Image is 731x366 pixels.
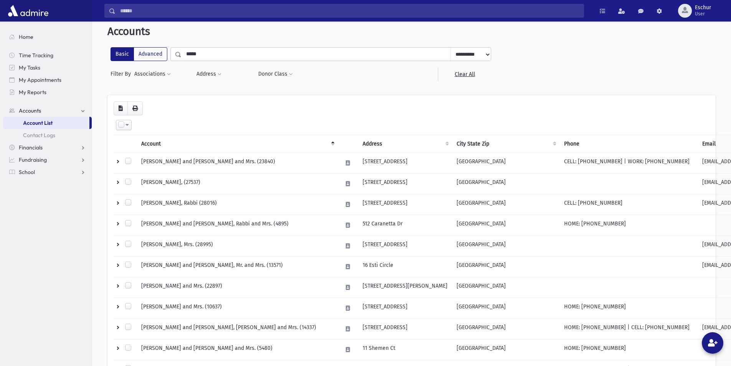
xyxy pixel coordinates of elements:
[3,61,92,74] a: My Tasks
[695,5,711,11] span: Eschur
[127,101,143,115] button: Print
[19,169,35,176] span: School
[107,25,150,38] span: Accounts
[23,119,53,126] span: Account List
[452,340,559,360] td: [GEOGRAPHIC_DATA]
[452,153,559,174] td: [GEOGRAPHIC_DATA]
[452,215,559,236] td: [GEOGRAPHIC_DATA]
[116,4,584,18] input: Search
[3,141,92,154] a: Financials
[358,174,452,194] td: [STREET_ADDRESS]
[19,144,43,151] span: Financials
[3,166,92,178] a: School
[137,153,338,174] td: [PERSON_NAME] and [PERSON_NAME] and Mrs. (23840)
[452,257,559,277] td: [GEOGRAPHIC_DATA]
[358,319,452,340] td: [STREET_ADDRESS]
[452,319,559,340] td: [GEOGRAPHIC_DATA]
[452,174,559,194] td: [GEOGRAPHIC_DATA]
[559,340,698,360] td: HOME: [PHONE_NUMBER]
[137,174,338,194] td: [PERSON_NAME], (27537)
[19,64,40,71] span: My Tasks
[258,67,293,81] button: Donor Class
[137,236,338,257] td: [PERSON_NAME], Mrs. (28995)
[452,135,559,153] th: City State Zip : activate to sort column ascending
[23,132,55,139] span: Contact Logs
[196,67,222,81] button: Address
[358,277,452,298] td: [STREET_ADDRESS][PERSON_NAME]
[559,153,698,174] td: CELL: [PHONE_NUMBER] | WORK: [PHONE_NUMBER]
[3,104,92,117] a: Accounts
[358,215,452,236] td: 512 Caranetta Dr
[559,135,698,153] th: Phone
[137,135,338,153] th: Account: activate to sort column descending
[452,277,559,298] td: [GEOGRAPHIC_DATA]
[19,52,53,59] span: Time Tracking
[111,70,134,78] span: Filter By
[19,89,46,96] span: My Reports
[3,74,92,86] a: My Appointments
[19,156,47,163] span: Fundraising
[137,277,338,298] td: [PERSON_NAME] and Mrs. (22897)
[438,67,491,81] a: Clear All
[137,298,338,319] td: [PERSON_NAME] and Mrs. (10637)
[358,153,452,174] td: [STREET_ADDRESS]
[111,47,134,61] label: Basic
[358,135,452,153] th: Address : activate to sort column ascending
[137,215,338,236] td: [PERSON_NAME] and [PERSON_NAME], Rabbi and Mrs. (4895)
[3,129,92,141] a: Contact Logs
[19,107,41,114] span: Accounts
[358,236,452,257] td: [STREET_ADDRESS]
[452,236,559,257] td: [GEOGRAPHIC_DATA]
[137,194,338,215] td: [PERSON_NAME], Rabbi (28016)
[452,194,559,215] td: [GEOGRAPHIC_DATA]
[134,67,171,81] button: Associations
[137,257,338,277] td: [PERSON_NAME] and [PERSON_NAME], Mr. and Mrs. (13571)
[6,3,50,18] img: AdmirePro
[114,101,128,115] button: CSV
[3,49,92,61] a: Time Tracking
[559,215,698,236] td: HOME: [PHONE_NUMBER]
[3,31,92,43] a: Home
[3,86,92,98] a: My Reports
[559,194,698,215] td: CELL: [PHONE_NUMBER]
[137,319,338,340] td: [PERSON_NAME] and [PERSON_NAME], [PERSON_NAME] and Mrs. (14337)
[695,11,711,17] span: User
[137,340,338,360] td: [PERSON_NAME] and [PERSON_NAME] and Mrs. (5480)
[358,257,452,277] td: 16 Esti Circle
[19,33,33,40] span: Home
[19,76,61,83] span: My Appointments
[358,340,452,360] td: 11 Shemen Ct
[358,298,452,319] td: [STREET_ADDRESS]
[3,117,89,129] a: Account List
[559,298,698,319] td: HOME: [PHONE_NUMBER]
[452,298,559,319] td: [GEOGRAPHIC_DATA]
[358,194,452,215] td: [STREET_ADDRESS]
[3,154,92,166] a: Fundraising
[559,319,698,340] td: HOME: [PHONE_NUMBER] | CELL: [PHONE_NUMBER]
[134,47,167,61] label: Advanced
[111,47,167,61] div: FilterModes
